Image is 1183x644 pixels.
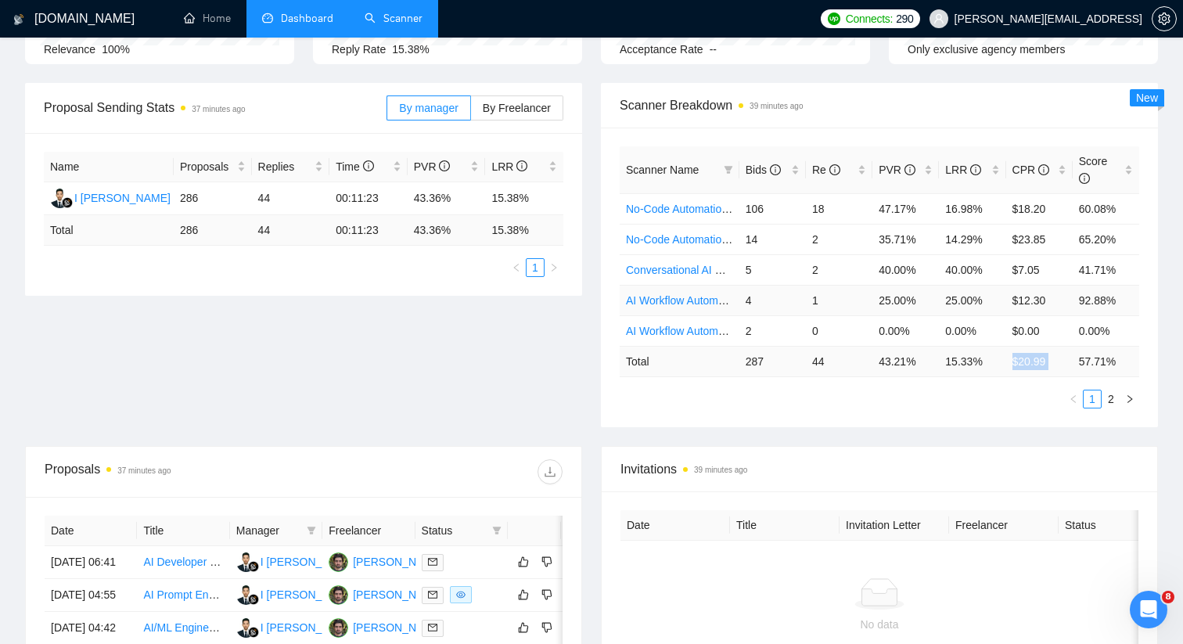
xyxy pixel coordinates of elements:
span: Re [812,164,840,176]
time: 39 minutes ago [750,102,803,110]
span: right [549,263,559,272]
th: Freelancer [322,516,415,546]
td: 2 [806,224,872,254]
span: LRR [491,160,527,173]
span: eye [456,590,466,599]
td: 5 [739,254,806,285]
span: dislike [541,621,552,634]
a: IGI [PERSON_NAME] [PERSON_NAME] [50,191,264,203]
span: Invitations [620,459,1138,479]
span: Replies [258,158,312,175]
a: searchScanner [365,12,422,25]
span: info-circle [1079,173,1090,184]
td: 43.36% [408,182,486,215]
span: info-circle [904,164,915,175]
span: info-circle [829,164,840,175]
td: 0 [806,315,872,346]
li: Next Page [1120,390,1139,408]
a: IGI [PERSON_NAME] [PERSON_NAME] [236,588,450,600]
button: like [514,585,533,604]
td: 14 [739,224,806,254]
img: gigradar-bm.png [248,627,259,638]
a: setting [1152,13,1177,25]
span: right [1125,394,1134,404]
div: I [PERSON_NAME] [PERSON_NAME] [261,553,450,570]
img: TF [329,585,348,605]
span: mail [428,557,437,567]
time: 39 minutes ago [694,466,747,474]
button: download [538,459,563,484]
span: user [933,13,944,24]
span: like [518,621,529,634]
th: Title [730,510,840,541]
span: New [1136,92,1158,104]
span: Scanner Breakdown [620,95,1139,115]
iframe: Intercom live chat [1130,591,1167,628]
a: IGI [PERSON_NAME] [PERSON_NAME] [236,555,450,567]
span: mail [428,590,437,599]
td: 40.00% [939,254,1005,285]
span: info-circle [516,160,527,171]
img: upwork-logo.png [828,13,840,25]
a: IGI [PERSON_NAME] [PERSON_NAME] [236,621,450,633]
td: 0.00% [872,315,939,346]
span: filter [304,519,319,542]
img: gigradar-bm.png [248,561,259,572]
td: 18 [806,193,872,224]
td: 44 [806,346,872,376]
span: filter [721,158,736,182]
li: 2 [1102,390,1120,408]
span: Bids [746,164,781,176]
span: like [518,556,529,568]
button: dislike [538,618,556,637]
td: 0.00% [939,315,1005,346]
td: 44 [252,182,330,215]
span: Manager [236,522,300,539]
a: AI Developer Needed to Build Intelligent Clutch & Flywheel (OEM and Performance) Knowledge Assistant [143,556,655,568]
span: Score [1079,155,1108,185]
td: 15.33 % [939,346,1005,376]
img: gigradar-bm.png [248,594,259,605]
div: No data [633,616,1126,633]
img: IG [50,189,70,208]
td: $12.30 [1006,285,1073,315]
a: AI Workflow Automation (Client Filters) [626,325,813,337]
td: $7.05 [1006,254,1073,285]
a: homeHome [184,12,231,25]
span: Proposal Sending Stats [44,98,387,117]
td: 35.71% [872,224,939,254]
span: 290 [896,10,913,27]
th: Date [620,510,730,541]
img: logo [13,7,24,32]
td: 41.71% [1073,254,1139,285]
td: Total [44,215,174,246]
button: setting [1152,6,1177,31]
a: Conversational AI & AI Agents (Budget Filters) [626,264,850,276]
button: left [507,258,526,277]
span: info-circle [1038,164,1049,175]
a: TF[PERSON_NAME] [329,621,443,633]
td: 25.00% [939,285,1005,315]
span: 8 [1162,591,1174,603]
button: right [545,258,563,277]
img: IG [236,585,256,605]
span: CPR [1012,164,1049,176]
span: PVR [879,164,915,176]
button: left [1064,390,1083,408]
img: IG [236,552,256,572]
th: Replies [252,152,330,182]
span: info-circle [970,164,981,175]
td: 57.71 % [1073,346,1139,376]
span: left [1069,394,1078,404]
span: Time [336,160,373,173]
li: Next Page [545,258,563,277]
a: TF[PERSON_NAME] [329,555,443,567]
button: like [514,552,533,571]
td: 43.36 % [408,215,486,246]
span: Only exclusive agency members [908,43,1066,56]
span: dashboard [262,13,273,23]
td: 2 [739,315,806,346]
span: filter [724,165,733,174]
span: download [538,466,562,478]
span: left [512,263,521,272]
